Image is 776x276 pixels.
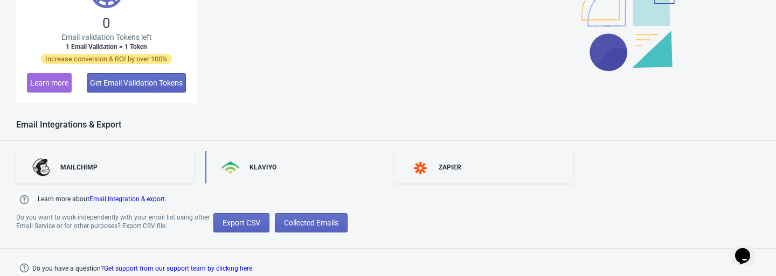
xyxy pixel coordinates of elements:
[16,260,32,276] img: help.png
[32,262,254,275] span: Do you have a question?
[102,15,110,32] span: 0
[90,79,183,87] span: Get Email Validation Tokens
[221,161,241,174] img: klaviyo.png
[30,79,68,87] span: Learn more
[27,73,72,93] button: Learn more
[16,213,213,232] div: Do you want to work independently with your email list using other Email Service or for other pur...
[38,194,167,208] span: Learn more about .
[87,73,186,93] button: Get Email Validation Tokens
[104,265,254,272] a: Get support from our support team by clicking here.
[411,162,430,174] img: zapier.svg
[439,163,461,172] div: ZAPIER
[223,218,260,227] span: Export CSV
[284,218,338,227] span: Collected Emails
[61,32,152,43] span: Email validation Tokens left
[731,233,765,265] iframe: chat widget
[89,195,165,203] a: Email Integration & export
[66,43,147,51] span: 1 Email Validation = 1 Token
[213,213,269,232] button: Export CSV
[16,192,32,208] img: help.png
[275,213,348,232] button: Collected Emails
[250,163,276,172] div: KLAVIYO
[41,54,172,64] span: Increase conversion & ROI by over 100%
[32,158,52,176] img: mailchimp.png
[60,163,98,172] div: MAILCHIMP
